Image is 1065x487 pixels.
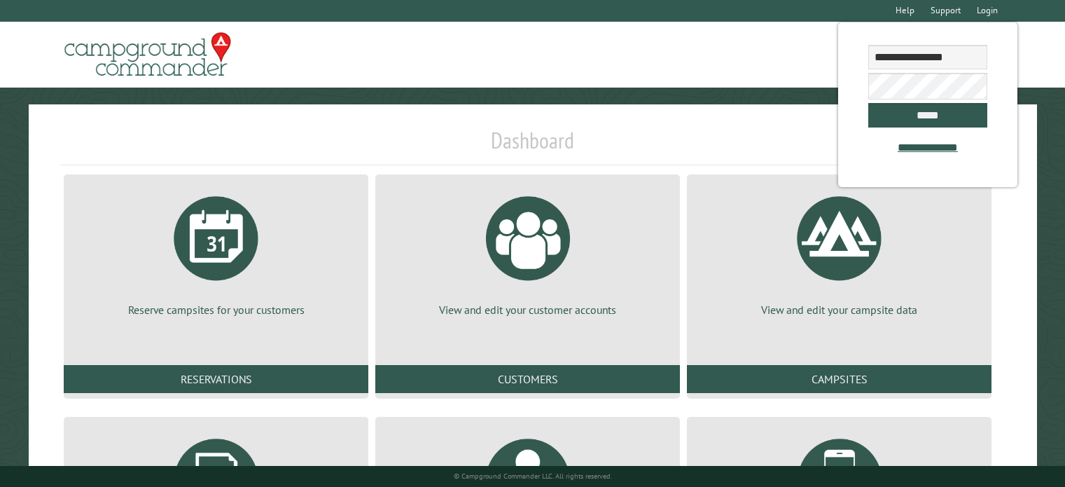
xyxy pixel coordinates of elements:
[60,127,1005,165] h1: Dashboard
[454,472,612,481] small: © Campground Commander LLC. All rights reserved.
[704,302,975,317] p: View and edit your campsite data
[81,186,351,317] a: Reserve campsites for your customers
[81,302,351,317] p: Reserve campsites for your customers
[375,365,680,393] a: Customers
[704,186,975,317] a: View and edit your campsite data
[392,186,663,317] a: View and edit your customer accounts
[60,27,235,82] img: Campground Commander
[687,365,991,393] a: Campsites
[392,302,663,317] p: View and edit your customer accounts
[64,365,368,393] a: Reservations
